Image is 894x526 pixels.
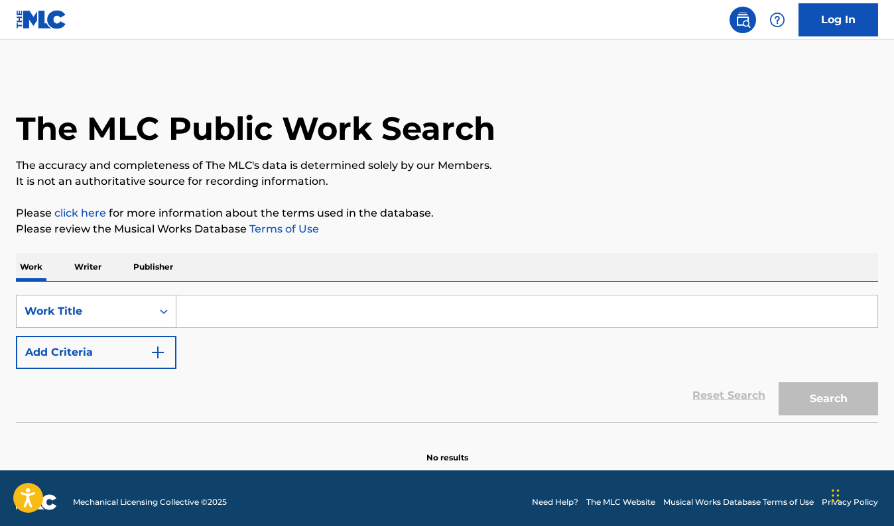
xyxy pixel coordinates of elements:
button: Add Criteria [16,336,176,369]
div: 드래그 [832,476,840,515]
img: 9d2ae6d4665cec9f34b9.svg [150,344,166,360]
span: Mechanical Licensing Collective © 2025 [73,496,227,508]
a: The MLC Website [586,496,655,508]
img: MLC Logo [16,10,67,29]
a: click here [54,207,106,219]
a: Need Help? [532,496,578,508]
p: The accuracy and completeness of The MLC's data is determined solely by our Members. [16,158,878,174]
p: It is not an authoritative source for recording information. [16,174,878,189]
p: Please review the Musical Works Database [16,221,878,237]
div: 채팅 위젯 [828,462,894,526]
p: No results [426,436,468,464]
div: Work Title [25,303,144,319]
p: Writer [70,253,105,281]
p: Please for more information about the terms used in the database. [16,205,878,221]
div: Help [764,7,791,33]
a: Log In [798,3,878,36]
img: help [769,12,785,28]
a: Terms of Use [247,223,319,235]
iframe: Chat Widget [828,462,894,526]
p: Work [16,253,46,281]
a: Public Search [730,7,756,33]
a: Privacy Policy [822,496,878,508]
a: Musical Works Database Terms of Use [663,496,814,508]
h1: The MLC Public Work Search [16,109,495,148]
p: Publisher [129,253,177,281]
form: Search Form [16,295,878,422]
img: search [735,12,751,28]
